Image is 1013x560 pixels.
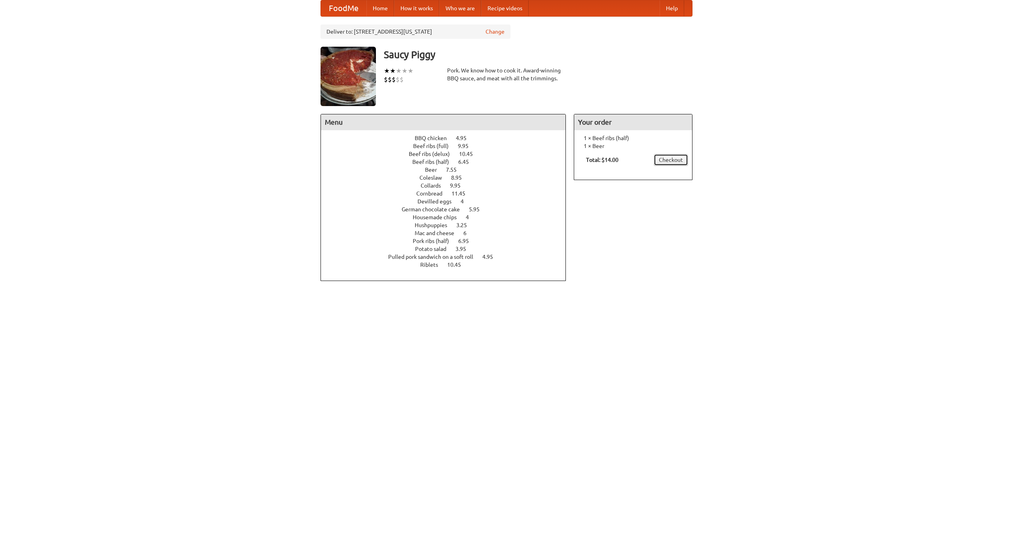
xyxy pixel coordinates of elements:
li: $ [388,75,392,84]
a: Change [486,28,505,36]
span: 4.95 [482,254,501,260]
span: Cornbread [416,190,450,197]
span: 6.45 [458,159,477,165]
a: Potato salad 3.95 [415,246,481,252]
span: 9.95 [450,182,469,189]
li: ★ [396,66,402,75]
span: 8.95 [451,175,470,181]
a: Recipe videos [481,0,529,16]
span: BBQ chicken [415,135,455,141]
h4: Your order [574,114,692,130]
h3: Saucy Piggy [384,47,692,63]
a: Riblets 10.45 [420,262,476,268]
li: $ [400,75,404,84]
a: Beef ribs (half) 6.45 [412,159,484,165]
span: 4 [461,198,472,205]
a: Beef ribs (delux) 10.45 [409,151,488,157]
a: How it works [394,0,439,16]
a: Beef ribs (full) 9.95 [413,143,483,149]
li: $ [396,75,400,84]
span: 4.95 [456,135,474,141]
span: Hushpuppies [415,222,455,228]
span: 4 [466,214,477,220]
span: 6.95 [458,238,477,244]
span: 3.25 [456,222,475,228]
span: Housemade chips [413,214,465,220]
span: Collards [421,182,449,189]
a: Coleslaw 8.95 [419,175,476,181]
span: Beef ribs (full) [413,143,457,149]
li: 1 × Beef ribs (half) [578,134,688,142]
span: 5.95 [469,206,488,213]
div: Deliver to: [STREET_ADDRESS][US_STATE] [321,25,510,39]
li: $ [384,75,388,84]
img: angular.jpg [321,47,376,106]
li: ★ [384,66,390,75]
span: Coleslaw [419,175,450,181]
a: Devilled eggs 4 [417,198,478,205]
span: 3.95 [455,246,474,252]
a: Checkout [654,154,688,166]
a: Cornbread 11.45 [416,190,480,197]
span: 7.55 [446,167,465,173]
a: Hushpuppies 3.25 [415,222,482,228]
a: BBQ chicken 4.95 [415,135,481,141]
a: German chocolate cake 5.95 [402,206,494,213]
a: Who we are [439,0,481,16]
div: Pork. We know how to cook it. Award-winning BBQ sauce, and meat with all the trimmings. [447,66,566,82]
span: Mac and cheese [415,230,462,236]
span: Pork ribs (half) [413,238,457,244]
h4: Menu [321,114,565,130]
a: FoodMe [321,0,366,16]
a: Home [366,0,394,16]
li: ★ [390,66,396,75]
a: Mac and cheese 6 [415,230,481,236]
li: ★ [402,66,408,75]
li: ★ [408,66,414,75]
li: 1 × Beer [578,142,688,150]
a: Housemade chips 4 [413,214,484,220]
span: 11.45 [451,190,473,197]
span: German chocolate cake [402,206,468,213]
span: Potato salad [415,246,454,252]
span: Riblets [420,262,446,268]
a: Beer 7.55 [425,167,471,173]
span: 9.95 [458,143,476,149]
li: $ [392,75,396,84]
a: Help [660,0,684,16]
span: 10.45 [447,262,469,268]
span: Beer [425,167,445,173]
b: Total: $14.00 [586,157,618,163]
a: Pork ribs (half) 6.95 [413,238,484,244]
a: Collards 9.95 [421,182,475,189]
span: Beef ribs (half) [412,159,457,165]
span: Devilled eggs [417,198,459,205]
span: 6 [463,230,474,236]
span: Beef ribs (delux) [409,151,458,157]
a: Pulled pork sandwich on a soft roll 4.95 [388,254,508,260]
span: 10.45 [459,151,481,157]
span: Pulled pork sandwich on a soft roll [388,254,481,260]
